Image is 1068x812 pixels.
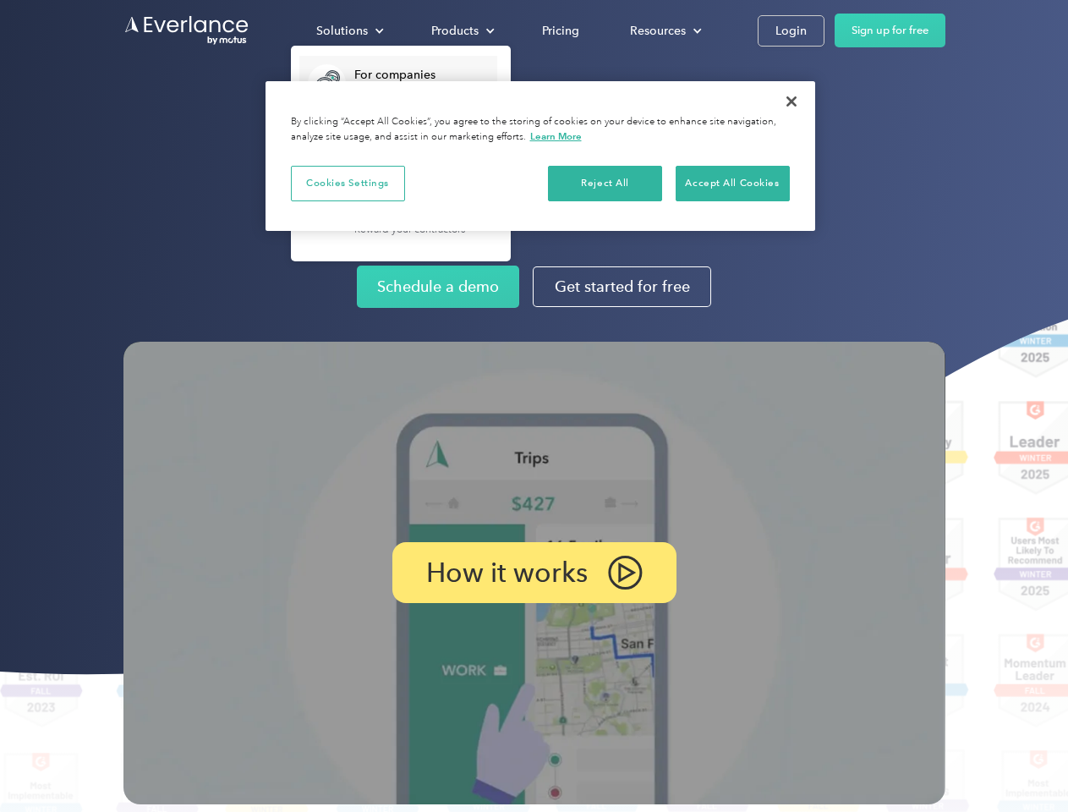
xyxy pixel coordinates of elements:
[542,20,579,41] div: Pricing
[835,14,945,47] a: Sign up for free
[533,266,711,307] a: Get started for free
[676,166,790,201] button: Accept All Cookies
[299,16,397,46] div: Solutions
[630,20,686,41] div: Resources
[525,16,596,46] a: Pricing
[291,46,511,261] nav: Solutions
[775,20,807,41] div: Login
[299,56,497,111] a: For companiesEasy vehicle reimbursements
[357,266,519,308] a: Schedule a demo
[266,81,815,231] div: Cookie banner
[123,14,250,47] a: Go to homepage
[354,67,489,84] div: For companies
[613,16,715,46] div: Resources
[431,20,479,41] div: Products
[414,16,508,46] div: Products
[291,115,790,145] div: By clicking “Accept All Cookies”, you agree to the storing of cookies on your device to enhance s...
[266,81,815,231] div: Privacy
[316,20,368,41] div: Solutions
[124,101,210,136] input: Submit
[758,15,824,47] a: Login
[548,166,662,201] button: Reject All
[530,130,582,142] a: More information about your privacy, opens in a new tab
[773,83,810,120] button: Close
[426,562,588,583] p: How it works
[291,166,405,201] button: Cookies Settings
